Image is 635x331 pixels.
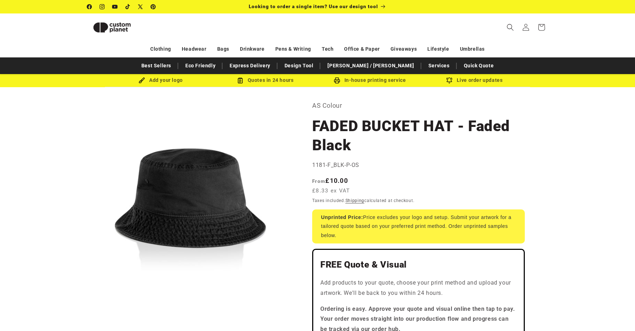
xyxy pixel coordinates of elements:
[150,43,171,55] a: Clothing
[226,60,274,72] a: Express Delivery
[312,209,525,243] div: Price excludes your logo and setup. Submit your artwork for a tailored quote based on your prefer...
[85,13,161,41] a: Custom Planet
[108,76,213,85] div: Add your logo
[344,43,380,55] a: Office & Paper
[460,43,485,55] a: Umbrellas
[600,297,635,331] iframe: Chat Widget
[427,43,449,55] a: Lifestyle
[182,43,207,55] a: Headwear
[422,76,527,85] div: Live order updates
[237,77,243,84] img: Order Updates Icon
[312,100,525,111] p: AS Colour
[138,60,175,72] a: Best Sellers
[321,214,363,220] strong: Unprinted Price:
[87,100,294,307] media-gallery: Gallery Viewer
[217,43,229,55] a: Bags
[320,259,517,270] h2: FREE Quote & Visual
[390,43,417,55] a: Giveaways
[317,76,422,85] div: In-house printing service
[502,19,518,35] summary: Search
[275,43,311,55] a: Pens & Writing
[320,278,517,298] p: Add products to your quote, choose your print method and upload your artwork. We'll be back to yo...
[322,43,333,55] a: Tech
[334,77,340,84] img: In-house printing
[182,60,219,72] a: Eco Friendly
[213,76,317,85] div: Quotes in 24 hours
[312,162,359,168] span: 1181-F_BLK-P-OS
[312,178,325,184] span: From
[324,60,417,72] a: [PERSON_NAME] / [PERSON_NAME]
[281,60,317,72] a: Design Tool
[249,4,378,9] span: Looking to order a single item? Use our design tool
[240,43,264,55] a: Drinkware
[139,77,145,84] img: Brush Icon
[312,187,350,195] span: £8.33 ex VAT
[345,198,365,203] a: Shipping
[425,60,453,72] a: Services
[446,77,453,84] img: Order updates
[312,117,525,155] h1: FADED BUCKET HAT - Faded Black
[312,197,525,204] div: Taxes included. calculated at checkout.
[312,177,348,184] strong: £10.00
[87,16,137,39] img: Custom Planet
[460,60,498,72] a: Quick Quote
